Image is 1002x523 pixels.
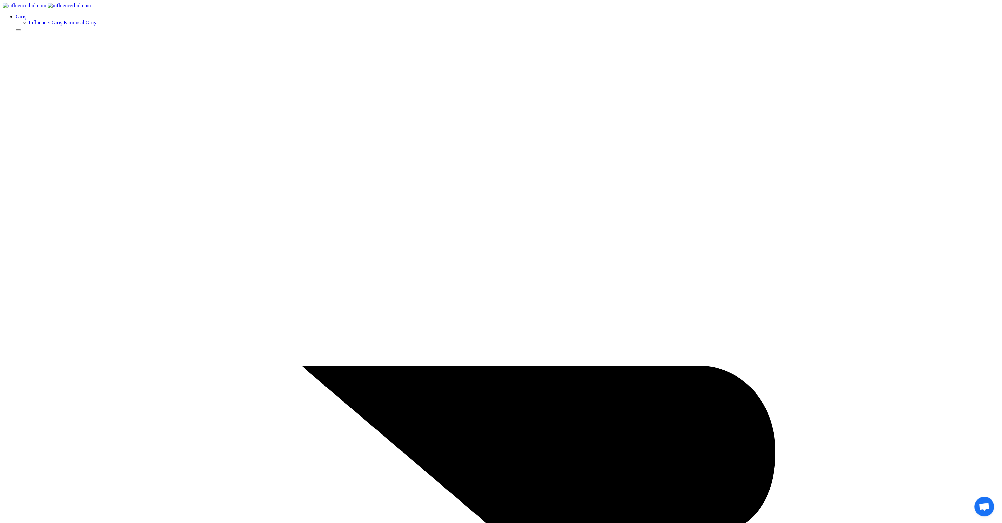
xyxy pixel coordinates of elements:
[29,20,64,25] a: Influencer Giriş
[974,497,994,516] div: Açık sohbet
[16,14,999,20] a: Giriş
[29,20,62,25] u: Influencer Giriş
[64,20,96,25] a: Kurumsal Giriş
[3,3,46,9] img: influencerbul.com
[48,3,91,9] img: influencerbul.com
